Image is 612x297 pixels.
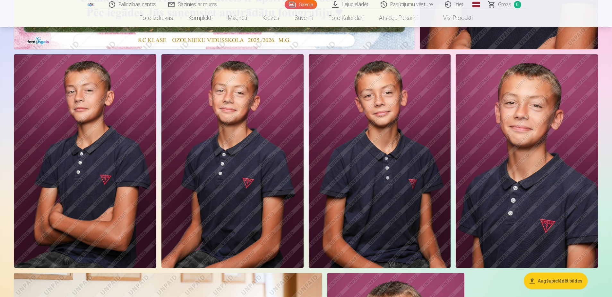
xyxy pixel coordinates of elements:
[287,9,321,27] a: Suvenīri
[132,9,181,27] a: Foto izdrukas
[371,9,425,27] a: Atslēgu piekariņi
[255,9,287,27] a: Krūzes
[220,9,255,27] a: Magnēti
[87,3,94,6] img: /fa1
[498,1,511,8] span: Grozs
[524,273,588,289] button: Augšupielādēt bildes
[425,9,480,27] a: Visi produkti
[181,9,220,27] a: Komplekti
[514,1,521,8] span: 0
[321,9,371,27] a: Foto kalendāri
